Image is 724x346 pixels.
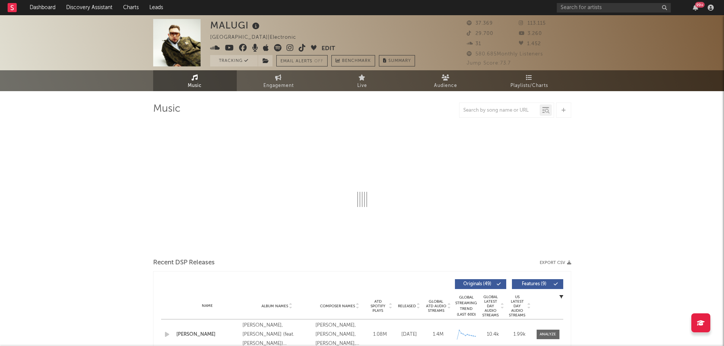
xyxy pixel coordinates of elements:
button: Originals(49) [455,279,506,289]
a: Music [153,70,237,91]
button: Export CSV [540,261,571,265]
span: 37.369 [467,21,493,26]
span: 580.685 Monthly Listeners [467,52,543,57]
div: Name [176,303,239,309]
span: Music [188,81,202,90]
div: 10.4k [482,331,504,338]
a: [PERSON_NAME] [176,331,239,338]
span: Originals ( 49 ) [460,282,495,286]
a: Live [320,70,404,91]
a: Benchmark [331,55,375,66]
span: Engagement [263,81,294,90]
span: Global Latest Day Audio Streams [482,295,500,318]
span: Benchmark [342,57,371,66]
span: Released [398,304,416,308]
span: Album Names [261,304,288,308]
div: 99 + [695,2,705,8]
span: 31 [467,41,481,46]
div: [GEOGRAPHIC_DATA] | Electronic [210,33,305,42]
span: Recent DSP Releases [153,258,215,267]
span: 29.700 [467,31,493,36]
div: 1.08M [368,331,393,338]
button: 99+ [693,5,698,11]
button: Features(9) [512,279,563,289]
span: 113.115 [519,21,546,26]
span: Jump Score: 73.7 [467,61,511,66]
span: 3.260 [519,31,542,36]
span: ATD Spotify Plays [368,299,388,313]
button: Edit [322,44,335,54]
a: Audience [404,70,488,91]
div: MALUGI [210,19,261,32]
span: Composer Names [320,304,355,308]
button: Summary [379,55,415,66]
span: Playlists/Charts [510,81,548,90]
div: Global Streaming Trend (Last 60D) [455,295,478,318]
span: Features ( 9 ) [517,282,552,286]
div: 1.4M [426,331,451,338]
span: Live [357,81,367,90]
input: Search for artists [557,3,671,13]
input: Search by song name or URL [459,107,540,114]
button: Tracking [210,55,258,66]
button: Email AlertsOff [276,55,328,66]
span: Summary [388,59,411,63]
em: Off [314,59,323,63]
a: Engagement [237,70,320,91]
div: 1.99k [508,331,531,338]
div: [DATE] [396,331,422,338]
span: Global ATD Audio Streams [426,299,447,313]
span: US Latest Day Audio Streams [508,295,526,318]
span: Audience [434,81,457,90]
span: 1.452 [519,41,541,46]
a: Playlists/Charts [488,70,571,91]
